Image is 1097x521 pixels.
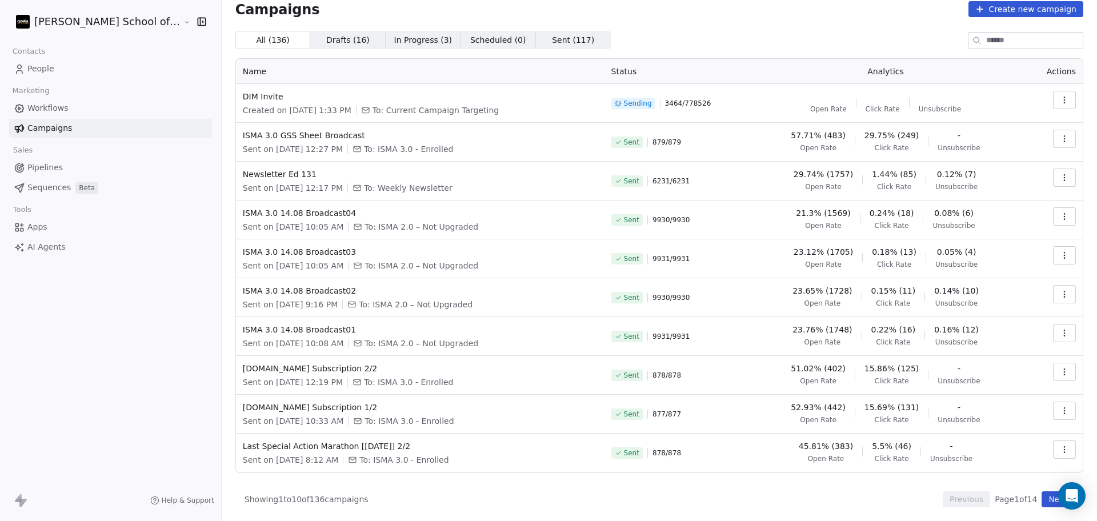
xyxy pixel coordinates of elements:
span: 5.5% (46) [872,440,911,452]
span: Click Rate [876,338,910,347]
a: Pipelines [9,158,212,177]
span: Open Rate [800,415,836,424]
span: 0.14% (10) [934,285,979,296]
span: Open Rate [805,260,842,269]
button: Create new campaign [968,1,1083,17]
span: To: ISMA 3.0 - Enrolled [365,415,454,427]
span: ISMA 3.0 14.08 Broadcast03 [243,246,598,258]
span: Click Rate [874,143,908,153]
span: Click Rate [874,415,908,424]
span: 878 / 878 [652,448,681,458]
span: Click Rate [877,260,911,269]
span: Scheduled ( 0 ) [470,34,526,46]
span: Drafts ( 16 ) [326,34,370,46]
span: ISMA 3.0 14.08 Broadcast04 [243,207,598,219]
a: Help & Support [150,496,214,505]
span: To: ISMA 2.0 – Not Upgraded [365,260,478,271]
span: 0.24% (18) [870,207,914,219]
span: Newsletter Ed 131 [243,169,598,180]
span: ISMA 3.0 14.08 Broadcast02 [243,285,598,296]
span: 0.08% (6) [934,207,974,219]
span: [DOMAIN_NAME] Subscription 1/2 [243,402,598,413]
th: Name [236,59,604,84]
span: Sent on [DATE] 12:27 PM [243,143,343,155]
span: Campaigns [235,1,320,17]
span: 23.12% (1705) [794,246,853,258]
span: DIM Invite [243,91,598,102]
span: To: ISMA 2.0 – Not Upgraded [359,299,473,310]
span: 45.81% (383) [799,440,853,452]
span: Unsubscribe [935,182,978,191]
a: Apps [9,218,212,237]
span: - [958,130,960,141]
span: Sent on [DATE] 10:08 AM [243,338,343,349]
span: Sequences [27,182,71,194]
span: 0.16% (12) [934,324,979,335]
span: Unsubscribe [935,299,978,308]
span: Last Special Action Marathon [[DATE]] 2/2 [243,440,598,452]
span: Open Rate [805,221,842,230]
span: 9930 / 9930 [652,293,690,302]
span: - [958,402,960,413]
span: 9931 / 9931 [652,332,690,341]
span: [DOMAIN_NAME] Subscription 2/2 [243,363,598,374]
span: Sent on [DATE] 12:19 PM [243,376,343,388]
span: 9931 / 9931 [652,254,690,263]
span: Unsubscribe [932,221,975,230]
a: AI Agents [9,238,212,257]
span: Open Rate [805,182,842,191]
span: ISMA 3.0 GSS Sheet Broadcast [243,130,598,141]
span: Open Rate [804,338,840,347]
button: Next [1042,491,1074,507]
span: Sent on [DATE] 10:05 AM [243,221,343,233]
span: Sent [624,293,639,302]
span: 1.44% (85) [872,169,916,180]
span: 9930 / 9930 [652,215,690,225]
span: Sales [8,142,38,159]
span: Unsubscribe [938,376,980,386]
span: Pipelines [27,162,63,174]
span: Unsubscribe [930,454,972,463]
th: Actions [1024,59,1083,84]
a: SequencesBeta [9,178,212,197]
span: Workflows [27,102,69,114]
span: Sent [624,138,639,147]
span: Unsubscribe [935,260,978,269]
span: Open Rate [800,376,836,386]
span: AI Agents [27,241,66,253]
span: 879 / 879 [652,138,681,147]
span: 23.76% (1748) [792,324,852,335]
span: Showing 1 to 10 of 136 campaigns [245,494,369,505]
div: Open Intercom Messenger [1058,482,1086,510]
span: 0.12% (7) [937,169,976,180]
span: People [27,63,54,75]
span: Click Rate [874,454,908,463]
span: 15.86% (125) [864,363,919,374]
th: Status [604,59,747,84]
a: Campaigns [9,119,212,138]
span: 21.3% (1569) [796,207,850,219]
span: Sent ( 117 ) [552,34,594,46]
span: Unsubscribe [919,105,961,114]
span: Sent [624,215,639,225]
span: Sent [624,371,639,380]
button: Previous [943,491,990,507]
span: Beta [75,182,98,194]
span: Unsubscribe [938,143,980,153]
a: People [9,59,212,78]
span: - [958,363,960,374]
span: 29.74% (1757) [794,169,853,180]
span: Marketing [7,82,54,99]
span: 0.18% (13) [872,246,916,258]
span: Campaigns [27,122,72,134]
span: Sent on [DATE] 9:16 PM [243,299,338,310]
span: [PERSON_NAME] School of Finance LLP [34,14,181,29]
span: Sent [624,254,639,263]
span: To: Weekly Newsletter [364,182,453,194]
span: Click Rate [877,182,911,191]
span: 0.22% (16) [871,324,916,335]
span: 0.05% (4) [937,246,976,258]
span: 29.75% (249) [864,130,919,141]
span: Sent on [DATE] 8:12 AM [243,454,339,466]
th: Analytics [747,59,1024,84]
